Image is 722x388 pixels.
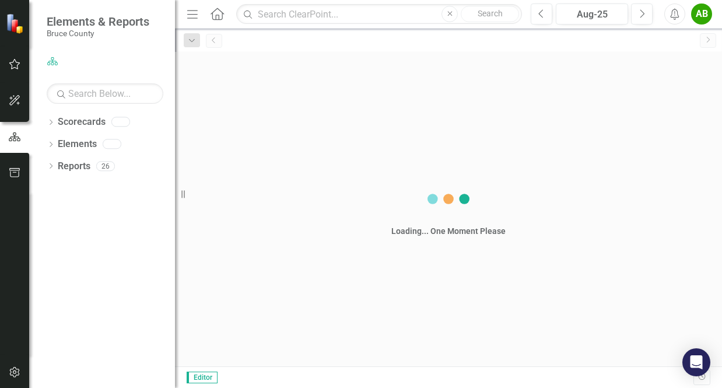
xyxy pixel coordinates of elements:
[58,160,90,173] a: Reports
[5,12,27,34] img: ClearPoint Strategy
[682,348,710,376] div: Open Intercom Messenger
[391,225,506,237] div: Loading... One Moment Please
[691,4,712,25] button: AB
[96,161,115,171] div: 26
[47,15,149,29] span: Elements & Reports
[236,4,522,25] input: Search ClearPoint...
[58,116,106,129] a: Scorecards
[461,6,519,22] button: Search
[556,4,628,25] button: Aug-25
[478,9,503,18] span: Search
[560,8,624,22] div: Aug-25
[58,138,97,151] a: Elements
[47,83,163,104] input: Search Below...
[187,372,218,383] span: Editor
[47,29,149,38] small: Bruce County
